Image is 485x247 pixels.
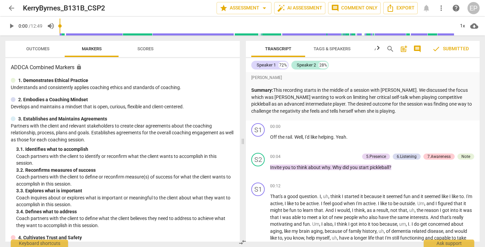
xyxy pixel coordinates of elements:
[306,235,316,241] span: help
[400,235,425,241] span: functioning
[370,165,389,170] span: pickleball
[11,84,234,91] p: Understands and consistently applies coaching ethics and standards of coaching.
[251,87,273,93] strong: Summary:
[317,194,320,199] span: .
[11,122,234,143] p: Partners with the client and relevant stakeholders to create clear agreements about the coaching ...
[430,215,440,220] span: And
[308,165,322,170] span: about
[390,215,397,220] span: the
[398,44,409,54] button: Add summary
[399,221,406,227] span: Filler word
[299,194,317,199] span: question
[16,173,234,187] p: Coach partners with the client to define or reconfirm measure(s) of success for what the client w...
[307,215,319,220] span: meet
[450,208,459,213] span: into
[407,208,409,213] span: ,
[403,194,412,199] span: fun
[47,22,55,30] span: volume_up
[459,208,463,213] span: it
[294,134,303,140] span: Well
[380,201,388,206] span: like
[251,75,282,81] span: [PERSON_NAME]
[285,201,287,206] span: I
[342,194,344,199] span: I
[323,194,328,199] span: Filler word
[319,62,328,68] div: 28%
[449,194,452,199] span: I
[337,235,339,241] span: ,
[321,221,324,227] span: I
[7,22,15,30] span: play_arrow
[314,46,351,51] span: Tags & Speakers
[383,194,386,199] span: it
[316,235,330,241] span: myself
[408,221,409,227] span: I
[283,165,291,170] span: you
[424,240,474,247] div: Ask support
[334,215,344,220] span: new
[432,45,440,53] span: check
[333,134,336,140] span: .
[424,201,426,206] span: ,
[350,165,359,170] span: you
[379,228,384,234] span: Filler word
[284,228,292,234] span: like
[343,165,350,170] span: did
[330,235,332,241] span: ,
[413,45,421,53] span: comment
[16,215,234,229] p: Coach partners with the client to define what the client believes they need to address to achieve...
[350,235,354,241] span: a
[344,201,356,206] span: when
[348,221,351,227] span: I
[321,201,323,206] span: I
[319,201,321,206] span: .
[76,64,82,70] span: Assessment is enabled for this document. The competency model is locked and follows the assessmen...
[270,134,278,140] span: Off
[442,208,450,213] span: got
[346,134,348,140] span: .
[16,187,234,194] div: 3. 3. Explores what is important
[392,235,400,241] span: still
[427,42,474,56] button: Review is completed
[251,153,265,166] div: Change speaker
[386,228,391,234] span: of
[428,221,451,227] span: concerned
[350,208,352,213] span: ,
[270,124,281,130] span: 00:00
[319,221,321,227] span: ,
[277,4,322,12] span: AI Assessment
[385,44,396,54] button: Search
[293,235,304,241] span: know
[322,215,329,220] span: lot
[417,208,424,213] span: the
[303,134,305,140] span: ,
[377,228,379,234] span: ,
[378,201,380,206] span: I
[7,4,15,12] span: arrow_back
[437,4,445,12] span: more_vert
[323,208,325,213] span: .
[310,221,312,227] span: .
[380,221,397,227] span: because
[442,194,449,199] span: like
[260,4,268,12] span: arrow_drop_down
[339,235,350,241] span: have
[337,221,348,227] span: think
[292,215,302,220] span: able
[297,208,303,213] span: to
[459,194,464,199] span: to
[360,194,364,199] span: it
[283,201,285,206] span: ,
[435,201,438,206] span: I
[278,235,282,241] span: to
[384,228,386,234] span: ,
[409,208,415,213] span: Filler word
[428,215,430,220] span: .
[282,228,284,234] span: ,
[470,22,478,30] span: cloud_download
[456,21,469,31] div: 1x
[286,134,292,140] span: rail
[352,208,354,213] span: I
[270,183,281,189] span: 00:12
[415,201,417,206] span: .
